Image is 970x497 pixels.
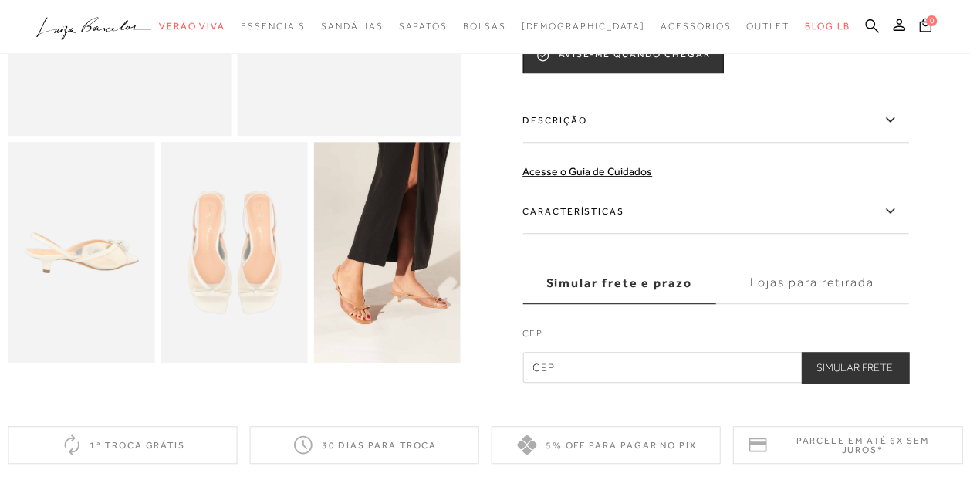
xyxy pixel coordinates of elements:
[321,21,383,32] span: Sandálias
[314,142,461,362] img: image
[522,36,723,73] button: AVISE-ME QUANDO CHEGAR
[492,426,721,464] div: 5% off para pagar no PIX
[463,12,506,41] a: noSubCategoriesText
[521,21,645,32] span: [DEMOGRAPHIC_DATA]
[746,12,789,41] a: noSubCategoriesText
[914,17,936,38] button: 0
[159,12,225,41] a: noSubCategoriesText
[926,15,937,26] span: 0
[8,426,237,464] div: 1ª troca grátis
[398,21,447,32] span: Sapatos
[8,142,154,362] img: image
[715,262,908,304] label: Lojas para retirada
[661,12,731,41] a: noSubCategoriesText
[801,352,908,383] button: Simular Frete
[522,262,715,304] label: Simular frete e prazo
[522,352,908,383] input: CEP
[321,12,383,41] a: noSubCategoriesText
[746,21,789,32] span: Outlet
[661,21,731,32] span: Acessórios
[522,98,908,143] label: Descrição
[522,189,908,234] label: Características
[241,12,306,41] a: noSubCategoriesText
[249,426,478,464] div: 30 dias para troca
[241,21,306,32] span: Essenciais
[522,165,652,177] a: Acesse o Guia de Cuidados
[805,21,850,32] span: BLOG LB
[398,12,447,41] a: noSubCategoriesText
[521,12,645,41] a: noSubCategoriesText
[159,21,225,32] span: Verão Viva
[733,426,962,464] div: Parcele em até 6x sem juros*
[463,21,506,32] span: Bolsas
[522,326,908,348] label: CEP
[805,12,850,41] a: BLOG LB
[161,142,307,362] img: image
